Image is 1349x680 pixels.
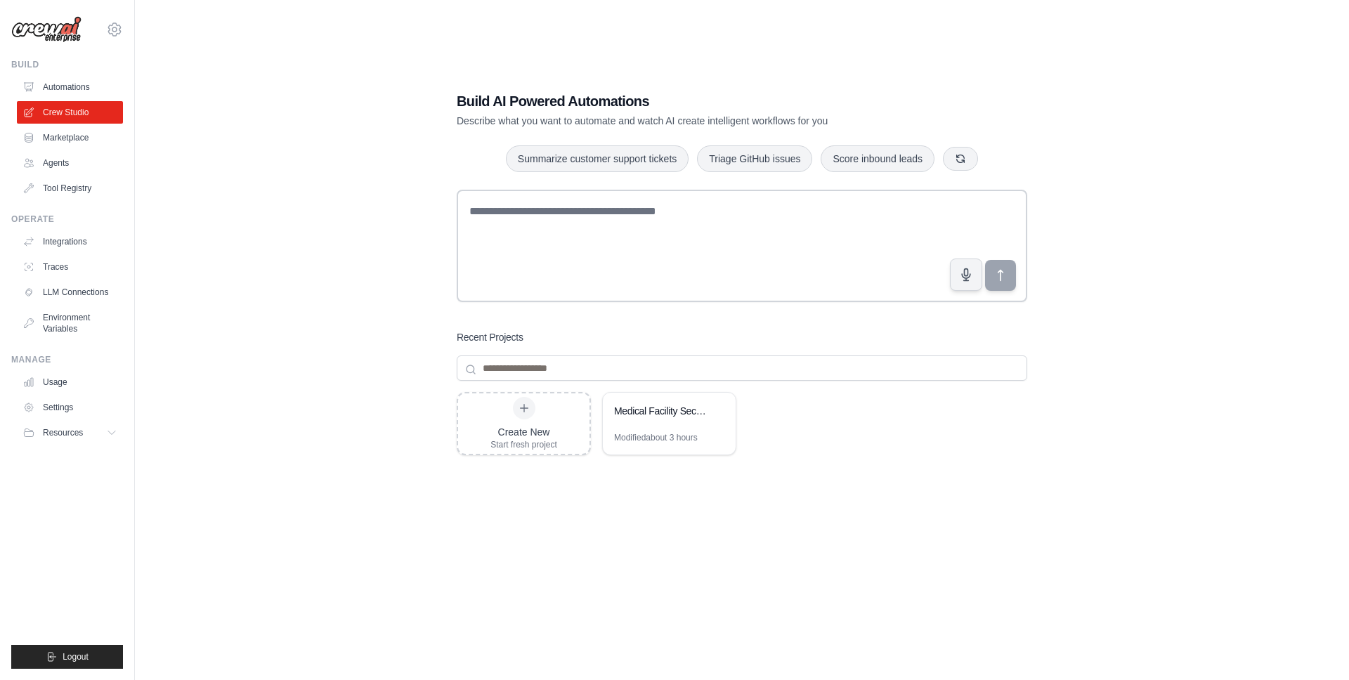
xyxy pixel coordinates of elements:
[950,259,982,291] button: Click to speak your automation idea
[697,145,812,172] button: Triage GitHub issues
[17,421,123,444] button: Resources
[457,114,929,128] p: Describe what you want to automate and watch AI create intelligent workflows for you
[457,91,929,111] h1: Build AI Powered Automations
[17,101,123,124] a: Crew Studio
[11,645,123,669] button: Logout
[11,354,123,365] div: Manage
[17,281,123,303] a: LLM Connections
[821,145,934,172] button: Score inbound leads
[43,427,83,438] span: Resources
[506,145,689,172] button: Summarize customer support tickets
[490,439,557,450] div: Start fresh project
[17,177,123,200] a: Tool Registry
[614,432,698,443] div: Modified about 3 hours
[63,651,89,662] span: Logout
[17,152,123,174] a: Agents
[17,306,123,340] a: Environment Variables
[11,16,82,43] img: Logo
[17,76,123,98] a: Automations
[11,214,123,225] div: Operate
[17,396,123,419] a: Settings
[17,230,123,253] a: Integrations
[17,371,123,393] a: Usage
[457,330,523,344] h3: Recent Projects
[490,425,557,439] div: Create New
[943,147,978,171] button: Get new suggestions
[17,126,123,149] a: Marketplace
[614,404,710,418] div: Medical Facility Security Assessment
[11,59,123,70] div: Build
[17,256,123,278] a: Traces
